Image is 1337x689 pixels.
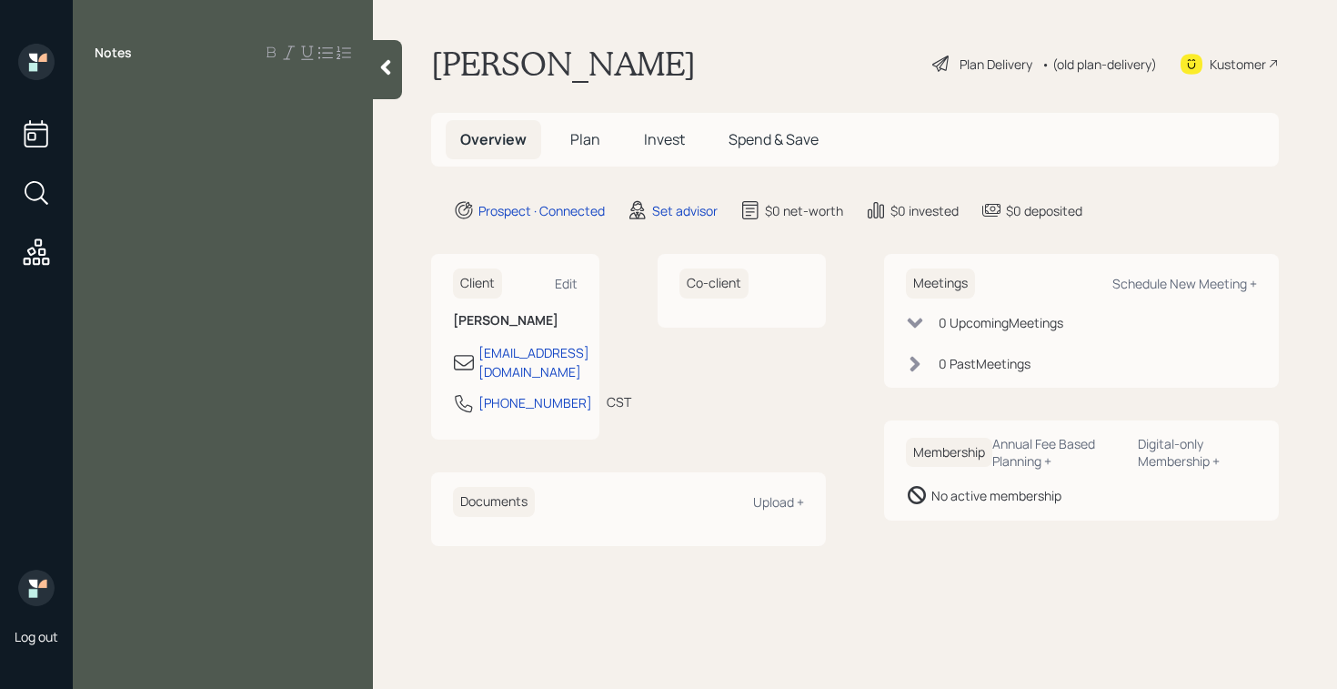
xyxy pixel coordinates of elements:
[453,313,578,329] h6: [PERSON_NAME]
[906,438,992,468] h6: Membership
[1041,55,1157,74] div: • (old plan-delivery)
[18,570,55,606] img: retirable_logo.png
[992,435,1123,470] div: Annual Fee Based Planning +
[939,313,1063,332] div: 0 Upcoming Meeting s
[1112,275,1257,292] div: Schedule New Meeting +
[1210,55,1266,74] div: Kustomer
[453,269,502,299] h6: Client
[1006,201,1082,220] div: $0 deposited
[478,343,589,381] div: [EMAIL_ADDRESS][DOMAIN_NAME]
[460,129,527,149] span: Overview
[1138,435,1257,470] div: Digital-only Membership +
[890,201,959,220] div: $0 invested
[431,44,696,84] h1: [PERSON_NAME]
[931,486,1061,505] div: No active membership
[939,354,1030,373] div: 0 Past Meeting s
[644,129,685,149] span: Invest
[729,129,819,149] span: Spend & Save
[453,487,535,517] h6: Documents
[95,44,132,62] label: Notes
[679,269,749,299] h6: Co-client
[652,201,718,220] div: Set advisor
[753,493,804,511] div: Upload +
[570,129,600,149] span: Plan
[478,393,592,412] div: [PHONE_NUMBER]
[765,201,843,220] div: $0 net-worth
[15,628,58,645] div: Log out
[607,392,631,411] div: CST
[960,55,1032,74] div: Plan Delivery
[906,269,975,299] h6: Meetings
[555,275,578,292] div: Edit
[478,201,605,220] div: Prospect · Connected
